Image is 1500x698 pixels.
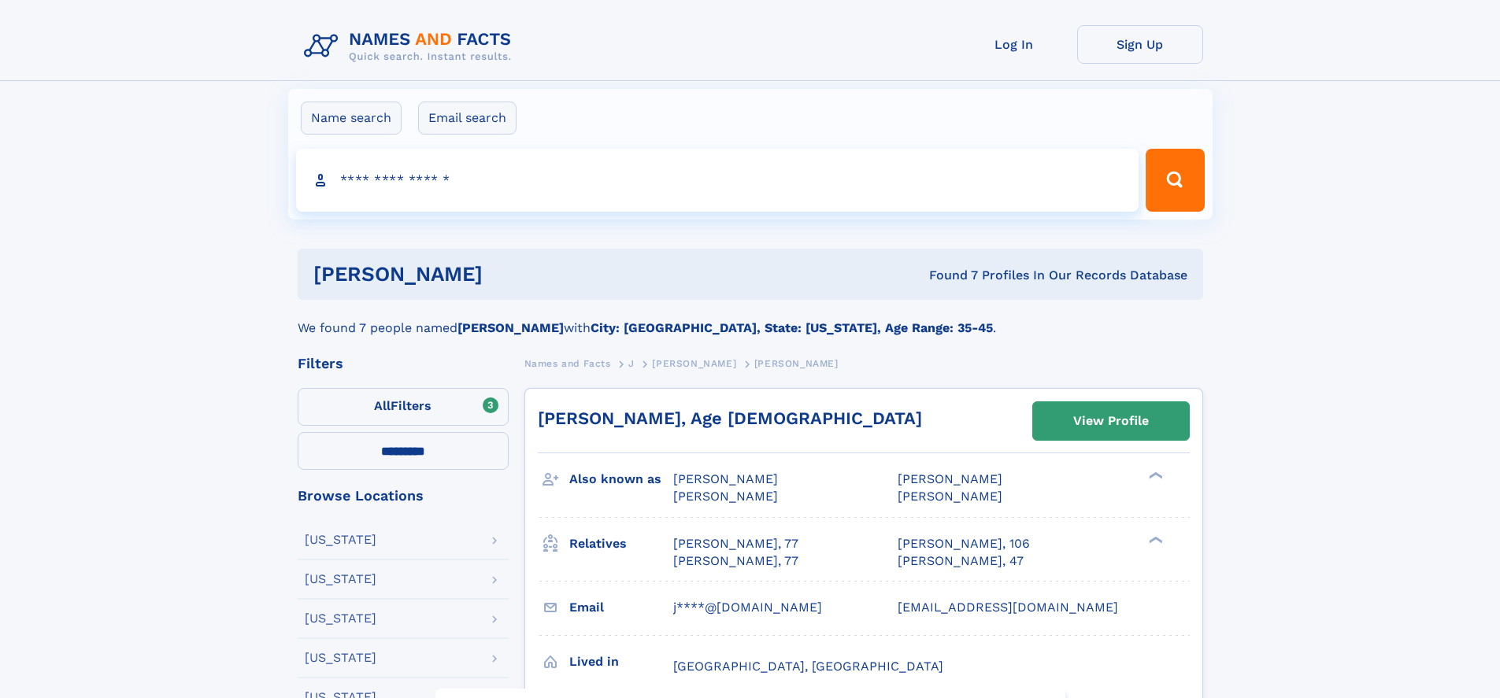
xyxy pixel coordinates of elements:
span: [PERSON_NAME] [754,358,839,369]
a: Sign Up [1077,25,1203,64]
a: [PERSON_NAME], 47 [898,552,1024,570]
span: [PERSON_NAME] [652,358,736,369]
div: [US_STATE] [305,573,376,585]
a: View Profile [1033,402,1189,440]
a: [PERSON_NAME], 106 [898,535,1030,552]
a: [PERSON_NAME], 77 [673,552,798,570]
div: ❯ [1145,471,1164,481]
label: Email search [418,102,517,135]
div: [US_STATE] [305,652,376,664]
h3: Also known as [569,466,673,493]
div: [US_STATE] [305,612,376,625]
div: Browse Locations [298,489,509,503]
a: [PERSON_NAME], Age [DEMOGRAPHIC_DATA] [538,408,922,428]
h3: Email [569,594,673,621]
h3: Relatives [569,530,673,557]
div: Filters [298,356,509,371]
h3: Lived in [569,648,673,675]
label: Filters [298,388,509,426]
div: Found 7 Profiles In Our Records Database [706,267,1187,284]
span: [PERSON_NAME] [673,489,778,504]
div: View Profile [1073,403,1149,439]
a: [PERSON_NAME] [652,353,736,373]
span: [PERSON_NAME] [673,471,778,486]
label: Name search [301,102,402,135]
div: We found 7 people named with . [298,300,1203,338]
a: [PERSON_NAME], 77 [673,535,798,552]
span: [GEOGRAPHIC_DATA], [GEOGRAPHIC_DATA] [673,659,943,674]
span: [EMAIL_ADDRESS][DOMAIN_NAME] [898,600,1118,615]
span: All [374,398,391,413]
input: search input [296,149,1139,212]
h1: [PERSON_NAME] [313,264,706,284]
a: Names and Facts [524,353,611,373]
b: City: [GEOGRAPHIC_DATA], State: [US_STATE], Age Range: 35-45 [591,320,993,335]
div: [US_STATE] [305,534,376,546]
a: J [628,353,635,373]
b: [PERSON_NAME] [457,320,564,335]
span: [PERSON_NAME] [898,471,1002,486]
img: Logo Names and Facts [298,25,524,68]
div: ❯ [1145,534,1164,545]
button: Search Button [1146,149,1204,212]
a: Log In [951,25,1077,64]
span: [PERSON_NAME] [898,489,1002,504]
span: J [628,358,635,369]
